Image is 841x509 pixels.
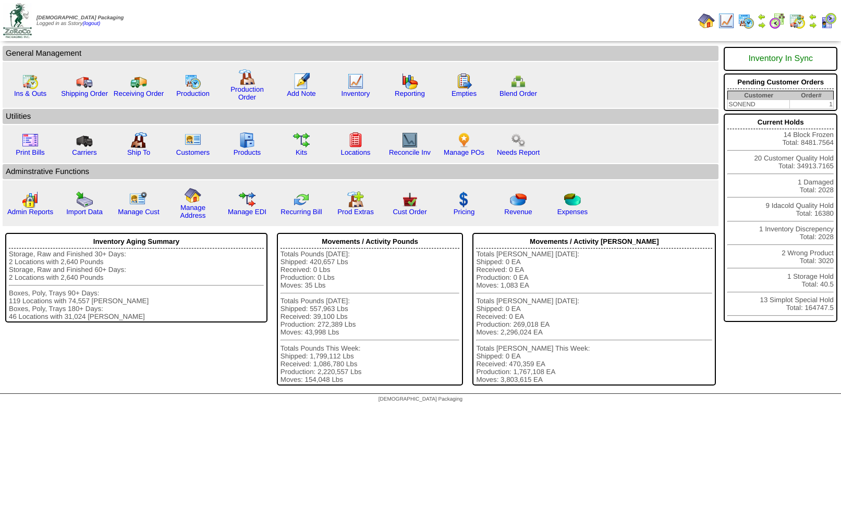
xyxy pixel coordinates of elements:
a: Carriers [72,148,96,156]
td: Utilities [3,109,718,124]
img: arrowright.gif [758,21,766,29]
img: reconcile.gif [293,191,310,208]
div: Storage, Raw and Finished 30+ Days: 2 Locations with 2,640 Pounds Storage, Raw and Finished 60+ D... [9,250,264,320]
img: customers.gif [185,132,201,148]
a: Add Note [287,90,316,97]
img: line_graph2.gif [401,132,418,148]
img: network.png [510,73,527,90]
a: Ins & Outs [14,90,46,97]
img: calendarprod.gif [185,73,201,90]
img: line_graph.gif [347,73,364,90]
a: Blend Order [499,90,537,97]
a: Recurring Bill [281,208,322,216]
a: Revenue [504,208,532,216]
a: Shipping Order [61,90,108,97]
th: Order# [789,91,833,100]
img: home.gif [698,13,715,29]
img: import.gif [76,191,93,208]
img: zoroco-logo-small.webp [3,3,32,38]
img: line_graph.gif [718,13,735,29]
a: Products [234,148,261,156]
td: SONEND [728,100,789,109]
a: Admin Reports [7,208,53,216]
img: orders.gif [293,73,310,90]
a: Import Data [66,208,103,216]
a: Customers [176,148,210,156]
a: Print Bills [16,148,45,156]
div: Pending Customer Orders [727,76,834,89]
a: Reporting [395,90,425,97]
a: (logout) [82,21,100,27]
div: 14 Block Frozen Total: 8481.7564 20 Customer Quality Hold Total: 34913.7165 1 Damaged Total: 2028... [724,114,837,322]
img: workorder.gif [456,73,472,90]
img: arrowleft.gif [758,13,766,21]
div: Movements / Activity [PERSON_NAME] [476,235,712,249]
a: Manage POs [444,148,484,156]
a: Prod Extras [337,208,374,216]
a: Locations [340,148,370,156]
img: workflow.png [510,132,527,148]
a: Receiving Order [114,90,164,97]
img: truck.gif [76,73,93,90]
a: Cust Order [393,208,426,216]
img: cabinet.gif [239,132,255,148]
img: dollar.gif [456,191,472,208]
a: Ship To [127,148,150,156]
img: po.png [456,132,472,148]
td: General Management [3,46,718,61]
a: Pricing [454,208,475,216]
img: pie_chart2.png [564,191,581,208]
img: truck2.gif [130,73,147,90]
img: arrowright.gif [809,21,817,29]
a: Manage EDI [228,208,266,216]
img: truck3.gif [76,132,93,148]
a: Kits [296,148,307,156]
img: graph2.png [22,191,39,208]
th: Customer [728,91,789,100]
img: prodextras.gif [347,191,364,208]
span: Logged in as Sstory [36,15,124,27]
td: 1 [789,100,833,109]
img: calendarinout.gif [22,73,39,90]
a: Manage Cust [118,208,159,216]
a: Manage Address [180,204,206,219]
img: calendarprod.gif [738,13,754,29]
span: [DEMOGRAPHIC_DATA] Packaging [379,396,462,402]
a: Reconcile Inv [389,148,431,156]
img: calendarcustomer.gif [820,13,837,29]
img: calendarblend.gif [769,13,786,29]
img: home.gif [185,187,201,204]
div: Totals Pounds [DATE]: Shipped: 420,657 Lbs Received: 0 Lbs Production: 0 Lbs Moves: 35 Lbs Totals... [281,250,460,383]
div: Movements / Activity Pounds [281,235,460,249]
div: Totals [PERSON_NAME] [DATE]: Shipped: 0 EA Received: 0 EA Production: 0 EA Moves: 1,083 EA Totals... [476,250,712,383]
img: cust_order.png [401,191,418,208]
img: invoice2.gif [22,132,39,148]
img: factory.gif [239,69,255,85]
div: Inventory In Sync [727,49,834,69]
img: pie_chart.png [510,191,527,208]
td: Adminstrative Functions [3,164,718,179]
img: graph.gif [401,73,418,90]
span: [DEMOGRAPHIC_DATA] Packaging [36,15,124,21]
div: Current Holds [727,116,834,129]
img: workflow.gif [293,132,310,148]
img: arrowleft.gif [809,13,817,21]
a: Needs Report [497,148,540,156]
a: Inventory [342,90,370,97]
a: Expenses [557,208,588,216]
a: Production [176,90,210,97]
img: edi.gif [239,191,255,208]
img: calendarinout.gif [789,13,806,29]
img: locations.gif [347,132,364,148]
img: managecust.png [129,191,149,208]
img: factory2.gif [130,132,147,148]
a: Production Order [230,85,264,101]
a: Empties [452,90,477,97]
div: Inventory Aging Summary [9,235,264,249]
